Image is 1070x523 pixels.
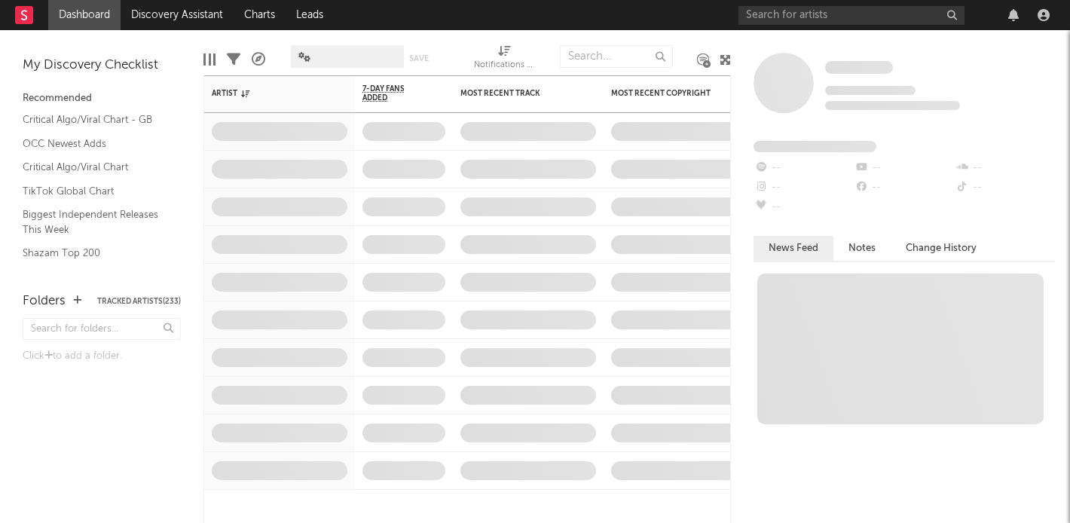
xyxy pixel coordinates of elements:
[825,60,893,75] a: Some Artist
[23,183,166,200] a: TikTok Global Chart
[955,158,1055,178] div: --
[754,141,876,152] span: Fans Added by Platform
[955,178,1055,197] div: --
[23,245,166,261] a: Shazam Top 200
[212,89,325,98] div: Artist
[825,86,916,95] span: Tracking Since: [DATE]
[23,318,181,340] input: Search for folders...
[252,38,265,81] div: A&R Pipeline
[854,178,954,197] div: --
[891,236,992,261] button: Change History
[23,90,181,108] div: Recommended
[560,45,673,68] input: Search...
[611,89,724,98] div: Most Recent Copyright
[854,158,954,178] div: --
[409,54,429,63] button: Save
[460,89,573,98] div: Most Recent Track
[825,61,893,74] span: Some Artist
[474,38,534,81] div: Notifications (Artist)
[362,84,423,102] span: 7-Day Fans Added
[754,158,854,178] div: --
[754,197,854,217] div: --
[754,236,833,261] button: News Feed
[23,292,66,310] div: Folders
[825,101,960,110] span: 0 fans last week
[738,6,965,25] input: Search for artists
[23,206,166,237] a: Biggest Independent Releases This Week
[23,57,181,75] div: My Discovery Checklist
[23,347,181,365] div: Click to add a folder.
[754,178,854,197] div: --
[97,298,181,305] button: Tracked Artists(233)
[227,38,240,81] div: Filters
[23,159,166,176] a: Critical Algo/Viral Chart
[833,236,891,261] button: Notes
[23,136,166,152] a: OCC Newest Adds
[23,112,166,128] a: Critical Algo/Viral Chart - GB
[203,38,216,81] div: Edit Columns
[474,57,534,75] div: Notifications (Artist)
